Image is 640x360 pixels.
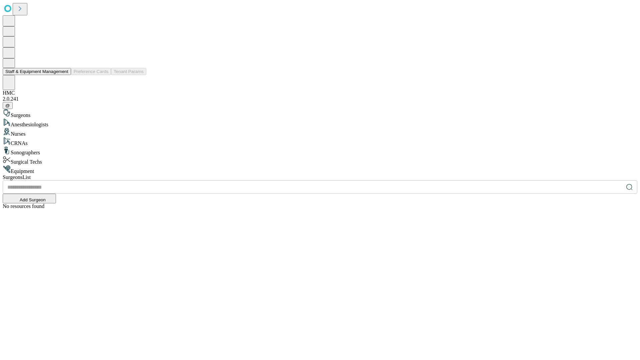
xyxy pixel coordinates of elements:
[3,165,637,174] div: Equipment
[3,90,637,96] div: HMC
[3,128,637,137] div: Nurses
[3,156,637,165] div: Surgical Techs
[3,96,637,102] div: 2.0.241
[3,146,637,156] div: Sonographers
[20,197,46,202] span: Add Surgeon
[3,194,56,203] button: Add Surgeon
[3,102,13,109] button: @
[3,203,637,209] div: No resources found
[111,68,146,75] button: Tenant Params
[3,109,637,118] div: Surgeons
[3,137,637,146] div: CRNAs
[5,103,10,108] span: @
[3,174,637,180] div: Surgeons List
[3,68,71,75] button: Staff & Equipment Management
[71,68,111,75] button: Preference Cards
[3,118,637,128] div: Anesthesiologists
